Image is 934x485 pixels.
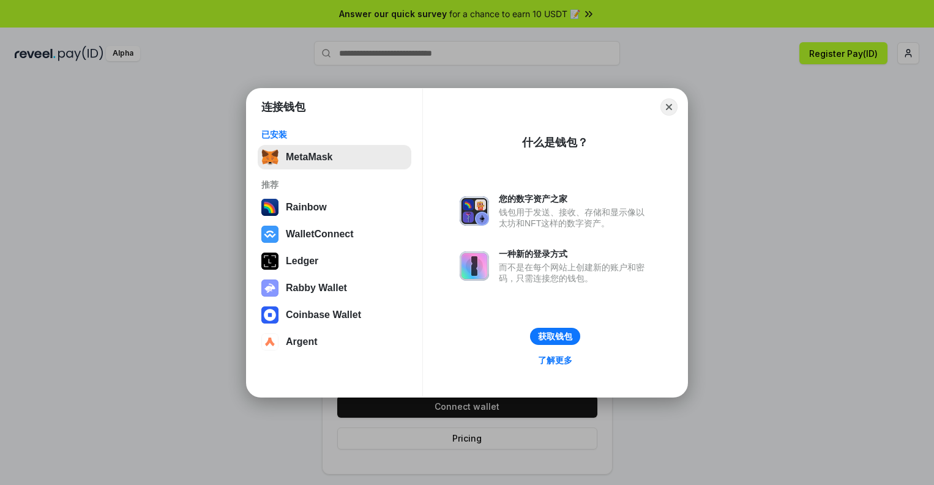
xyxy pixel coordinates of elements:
div: 推荐 [261,179,408,190]
img: svg+xml,%3Csvg%20xmlns%3D%22http%3A%2F%2Fwww.w3.org%2F2000%2Fsvg%22%20fill%3D%22none%22%20viewBox... [460,196,489,226]
div: 获取钱包 [538,331,572,342]
button: Argent [258,330,411,354]
a: 了解更多 [531,352,580,368]
button: Close [660,98,678,116]
button: Rabby Wallet [258,276,411,300]
img: svg+xml,%3Csvg%20width%3D%22120%22%20height%3D%22120%22%20viewBox%3D%220%200%20120%20120%22%20fil... [261,199,278,216]
button: WalletConnect [258,222,411,246]
button: 获取钱包 [530,328,580,345]
button: Coinbase Wallet [258,303,411,327]
div: 一种新的登录方式 [499,248,651,259]
div: 钱包用于发送、接收、存储和显示像以太坊和NFT这样的数字资产。 [499,207,651,229]
div: Rainbow [286,202,327,213]
img: svg+xml,%3Csvg%20width%3D%2228%22%20height%3D%2228%22%20viewBox%3D%220%200%2028%2028%22%20fill%3D... [261,226,278,243]
img: svg+xml,%3Csvg%20xmlns%3D%22http%3A%2F%2Fwww.w3.org%2F2000%2Fsvg%22%20fill%3D%22none%22%20viewBox... [261,280,278,297]
button: Ledger [258,249,411,273]
div: Rabby Wallet [286,283,347,294]
div: Ledger [286,256,318,267]
div: 了解更多 [538,355,572,366]
div: MetaMask [286,152,332,163]
img: svg+xml,%3Csvg%20xmlns%3D%22http%3A%2F%2Fwww.w3.org%2F2000%2Fsvg%22%20fill%3D%22none%22%20viewBox... [460,251,489,281]
div: Argent [286,336,318,347]
img: svg+xml,%3Csvg%20fill%3D%22none%22%20height%3D%2233%22%20viewBox%3D%220%200%2035%2033%22%20width%... [261,149,278,166]
div: Coinbase Wallet [286,309,361,320]
img: svg+xml,%3Csvg%20width%3D%2228%22%20height%3D%2228%22%20viewBox%3D%220%200%2028%2028%22%20fill%3D... [261,306,278,324]
img: svg+xml,%3Csvg%20width%3D%2228%22%20height%3D%2228%22%20viewBox%3D%220%200%2028%2028%22%20fill%3D... [261,333,278,350]
div: WalletConnect [286,229,354,240]
img: svg+xml,%3Csvg%20xmlns%3D%22http%3A%2F%2Fwww.w3.org%2F2000%2Fsvg%22%20width%3D%2228%22%20height%3... [261,253,278,270]
div: 您的数字资产之家 [499,193,651,204]
div: 而不是在每个网站上创建新的账户和密码，只需连接您的钱包。 [499,262,651,284]
button: MetaMask [258,145,411,169]
button: Rainbow [258,195,411,220]
div: 已安装 [261,129,408,140]
h1: 连接钱包 [261,100,305,114]
div: 什么是钱包？ [522,135,588,150]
